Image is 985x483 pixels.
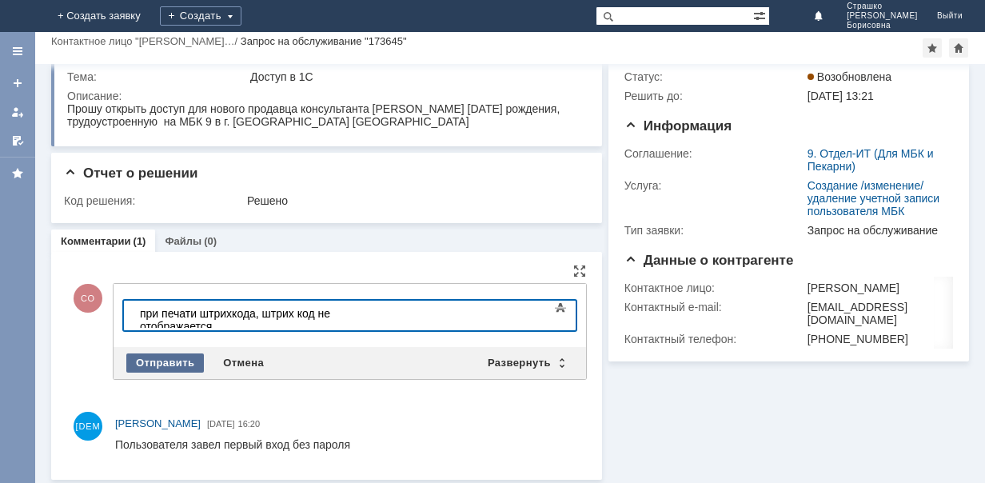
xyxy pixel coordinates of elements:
[551,298,570,317] span: Показать панель инструментов
[6,6,233,32] div: при печати штрихкода, штрих код не отображается
[160,6,241,26] div: Создать
[624,90,804,102] div: Решить до:
[624,70,804,83] div: Статус:
[241,35,407,47] div: Запрос на обслуживание "173645"
[207,419,235,429] span: [DATE]
[847,11,918,21] span: [PERSON_NAME]
[624,179,804,192] div: Услуга:
[61,235,131,247] a: Комментарии
[5,99,30,125] a: Мои заявки
[238,419,261,429] span: 16:20
[5,70,30,96] a: Создать заявку
[624,281,804,294] div: Контактное лицо:
[624,301,804,313] div: Контактный e-mail:
[949,38,968,58] div: Сделать домашней страницей
[165,235,201,247] a: Файлы
[808,179,939,218] a: Создание /изменение/удаление учетной записи пользователя МБК
[624,118,732,134] span: Информация
[74,284,102,313] span: СО
[250,70,580,83] div: Доступ в 1С
[115,417,201,429] span: [PERSON_NAME]
[134,235,146,247] div: (1)
[808,147,934,173] a: 9. Отдел-ИТ (Для МБК и Пекарни)
[624,333,804,345] div: Контактный телефон:
[847,21,918,30] span: Борисовна
[624,147,804,160] div: Соглашение:
[64,194,244,207] div: Код решения:
[5,128,30,154] a: Мои согласования
[51,35,241,47] div: /
[753,7,769,22] span: Расширенный поиск
[808,333,947,345] div: [PHONE_NUMBER]
[67,90,584,102] div: Описание:
[624,224,804,237] div: Тип заявки:
[573,265,586,277] div: На всю страницу
[624,253,794,268] span: Данные о контрагенте
[847,2,918,11] span: Страшко
[808,70,891,83] span: Возобновлена
[923,38,942,58] div: Добавить в избранное
[64,166,197,181] span: Отчет о решении
[115,416,201,432] a: [PERSON_NAME]
[808,281,947,294] div: [PERSON_NAME]
[67,70,247,83] div: Тема:
[204,235,217,247] div: (0)
[808,90,874,102] span: [DATE] 13:21
[808,224,947,237] div: Запрос на обслуживание
[51,35,235,47] a: Контактное лицо "[PERSON_NAME]…
[808,301,947,326] div: [EMAIL_ADDRESS][DOMAIN_NAME]
[247,194,580,207] div: Решено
